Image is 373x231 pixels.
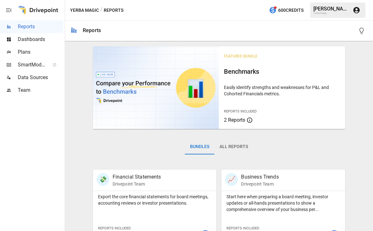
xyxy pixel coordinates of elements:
div: / [100,6,102,14]
div: 📈 [225,173,238,186]
span: Reports Included [224,109,257,113]
p: Drivepoint Team [241,181,278,187]
span: Team [18,86,63,94]
p: Export the core financial statements for board meetings, accounting reviews or investor presentat... [98,194,212,206]
p: Easily identify strengths and weaknesses for P&L and Cohorted Financials metrics. [224,84,340,97]
p: Financial Statements [113,173,161,181]
button: Yerba Magic [70,6,99,14]
span: Dashboards [18,36,63,43]
div: [PERSON_NAME] [313,6,349,12]
h6: Benchmarks [224,66,340,77]
span: ™ [45,60,50,68]
span: SmartModel [18,61,46,69]
p: Drivepoint Team [113,181,161,187]
button: Bundles [185,139,214,154]
span: Reports Included [226,226,259,230]
span: 600 Credits [278,6,304,14]
div: 💸 [97,173,109,186]
img: video thumbnail [93,46,219,129]
button: 600Credits [266,4,306,16]
span: Reports Included [98,226,131,230]
p: Start here when preparing a board meeting, investor updates or all-hands presentations to show a ... [226,194,340,213]
div: Yerba Magic [313,12,349,15]
span: Reports [18,23,63,31]
p: Business Trends [241,173,278,181]
span: Featured Bundle [224,54,258,58]
span: 2 Reports [224,117,245,123]
button: All Reports [214,139,253,154]
div: Reports [83,27,101,33]
span: Plans [18,48,63,56]
span: Data Sources [18,74,63,81]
